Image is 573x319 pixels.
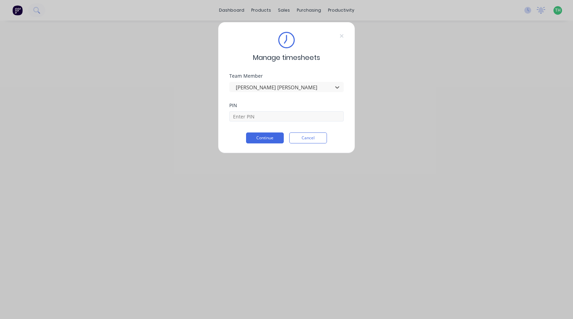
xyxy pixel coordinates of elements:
input: Enter PIN [229,111,344,122]
button: Continue [246,132,284,143]
span: Manage timesheets [253,52,320,63]
div: PIN [229,103,344,108]
div: Team Member [229,74,344,78]
button: Cancel [289,132,327,143]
